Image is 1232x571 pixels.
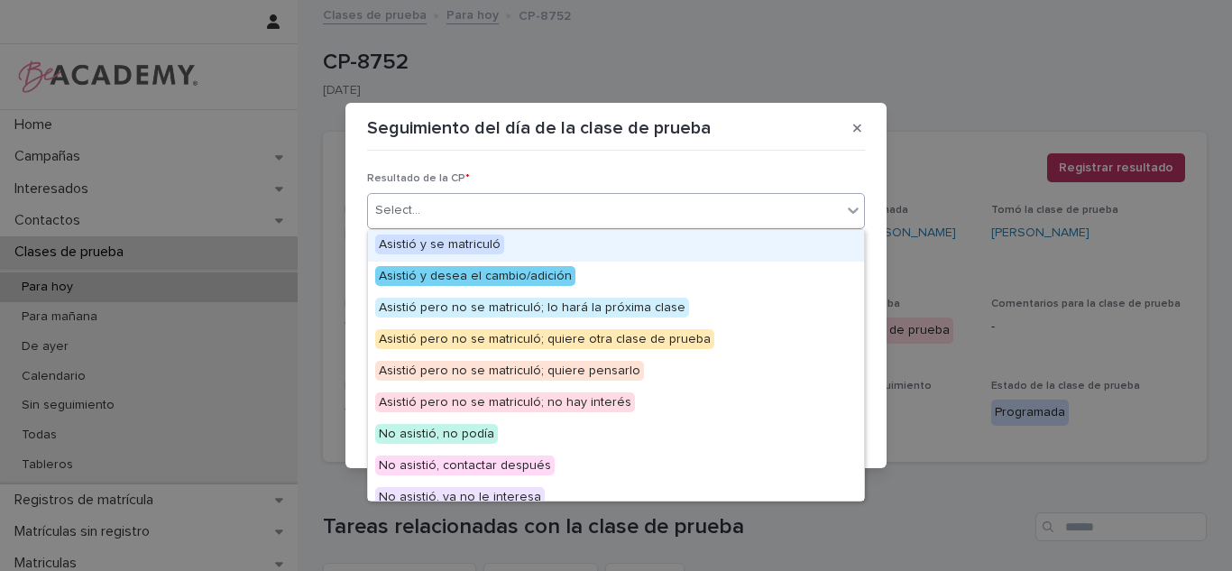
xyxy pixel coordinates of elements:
span: No asistió, no podía [375,424,498,444]
div: Asistió pero no se matriculó; lo hará la próxima clase [368,293,864,325]
p: Seguimiento del día de la clase de prueba [367,117,711,139]
span: Resultado de la CP [367,173,470,184]
span: No asistió, ya no le interesa [375,487,545,507]
div: Asistió y se matriculó [368,230,864,262]
div: Asistió pero no se matriculó; quiere pensarlo [368,356,864,388]
div: No asistió, contactar después [368,451,864,483]
span: No asistió, contactar después [375,456,555,475]
div: Asistió y desea el cambio/adición [368,262,864,293]
div: No asistió, no podía [368,419,864,451]
div: No asistió, ya no le interesa [368,483,864,514]
span: Asistió pero no se matriculó; no hay interés [375,392,635,412]
span: Asistió y se matriculó [375,235,504,254]
div: Asistió pero no se matriculó; no hay interés [368,388,864,419]
span: Asistió y desea el cambio/adición [375,266,575,286]
span: Asistió pero no se matriculó; quiere otra clase de prueba [375,329,714,349]
div: Asistió pero no se matriculó; quiere otra clase de prueba [368,325,864,356]
span: Asistió pero no se matriculó; lo hará la próxima clase [375,298,689,318]
span: Asistió pero no se matriculó; quiere pensarlo [375,361,644,381]
div: Select... [375,201,420,220]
